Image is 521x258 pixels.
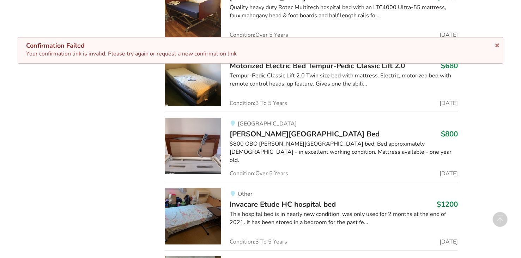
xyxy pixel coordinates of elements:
span: Condition: 3 To 5 Years [230,100,287,106]
img: bedroom equipment-invacare etude hc hospital bed [165,188,221,245]
h3: $680 [441,61,458,70]
img: bedroom equipment-carroll hospital bed [165,118,221,174]
div: This hospital bed is in nearly new condition, was only used for 2 months at the end of 2021. It h... [230,210,458,227]
span: Condition: 3 To 5 Years [230,239,287,245]
a: bedroom equipment-motorized electric bed tempur-pedic classic lift 2.0[GEOGRAPHIC_DATA]Motorized ... [165,43,458,112]
span: [DATE] [440,100,458,106]
span: [DATE] [440,239,458,245]
div: $800 OBO [PERSON_NAME][GEOGRAPHIC_DATA] bed. Bed approximately [DEMOGRAPHIC_DATA] - in excellent ... [230,140,458,164]
div: Quality heavy duty Rotec Multitech hospital bed with an LTC4000 Ultra-55 mattress, faux mahogany ... [230,4,458,20]
span: [DATE] [440,171,458,176]
span: Condition: Over 5 Years [230,32,288,38]
span: Other [238,190,253,198]
span: [PERSON_NAME][GEOGRAPHIC_DATA] Bed [230,129,380,139]
div: Tempur-Pedic Classic Lift 2.0 Twin size bed with mattress. Electric, motorized bed with remote co... [230,72,458,88]
a: bedroom equipment-invacare etude hc hospital bedOtherInvacare Etude HC hospital bed$1200This hosp... [165,182,458,250]
span: [DATE] [440,32,458,38]
div: Your confirmation link is invalid. Please try again or request a new confirmation link [26,42,495,58]
span: Motorized Electric Bed Tempur-Pedic Classic Lift 2.0 [230,61,405,71]
h3: $1200 [437,200,458,209]
span: Condition: Over 5 Years [230,171,288,176]
span: Invacare Etude HC hospital bed [230,199,336,209]
span: [GEOGRAPHIC_DATA] [238,120,297,128]
h3: $800 [441,129,458,139]
img: bedroom equipment-motorized electric bed tempur-pedic classic lift 2.0 [165,49,221,106]
div: Confirmation Failed [26,42,495,50]
a: bedroom equipment-carroll hospital bed[GEOGRAPHIC_DATA][PERSON_NAME][GEOGRAPHIC_DATA] Bed$800$800... [165,112,458,182]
